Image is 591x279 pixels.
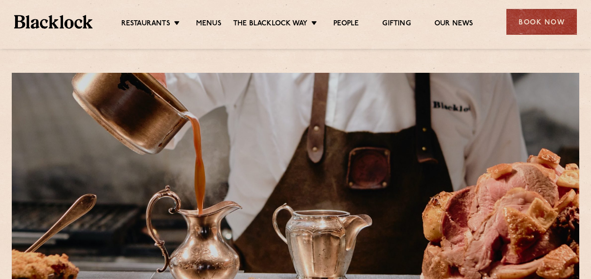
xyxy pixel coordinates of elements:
a: People [333,19,359,30]
a: Our News [434,19,473,30]
a: Gifting [382,19,410,30]
a: Menus [196,19,221,30]
img: BL_Textured_Logo-footer-cropped.svg [14,15,93,28]
div: Book Now [506,9,577,35]
a: The Blacklock Way [233,19,307,30]
a: Restaurants [121,19,170,30]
